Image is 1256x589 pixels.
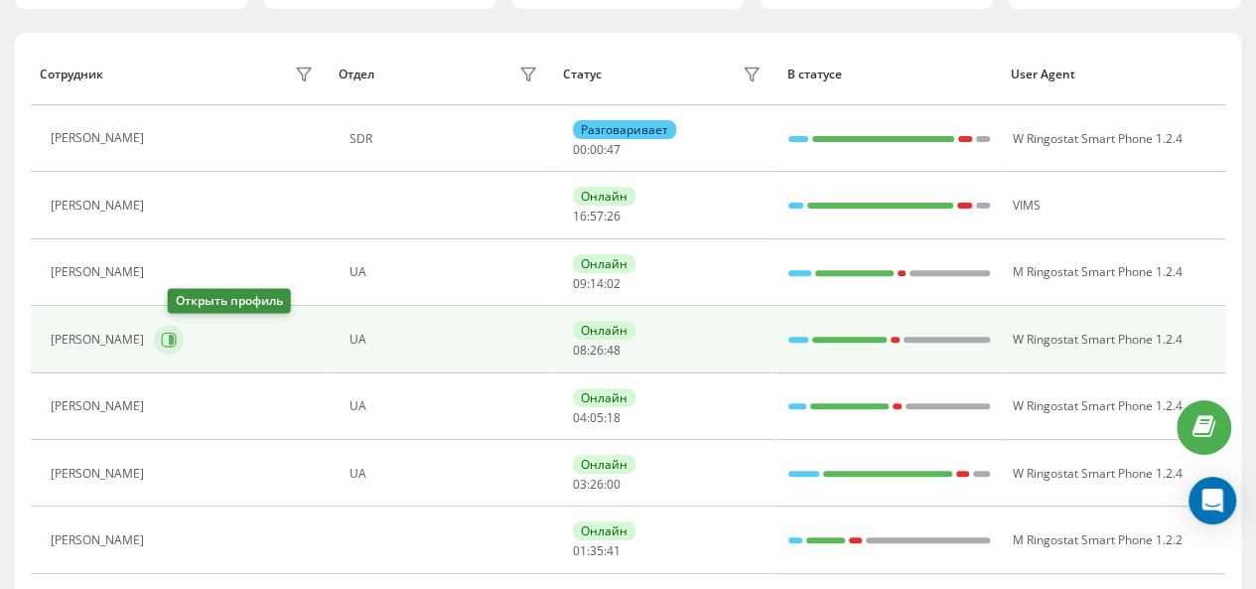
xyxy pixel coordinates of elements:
[607,542,621,559] span: 41
[607,342,621,359] span: 48
[590,409,604,426] span: 05
[573,342,587,359] span: 08
[339,68,374,81] div: Отдел
[590,476,604,493] span: 26
[573,542,587,559] span: 01
[573,210,621,223] div: : :
[51,399,149,413] div: [PERSON_NAME]
[573,409,587,426] span: 04
[607,409,621,426] span: 18
[51,533,149,547] div: [PERSON_NAME]
[349,333,543,347] div: UA
[607,476,621,493] span: 00
[590,208,604,224] span: 57
[573,321,635,340] div: Онлайн
[573,143,621,157] div: : :
[1188,477,1236,524] div: Open Intercom Messenger
[51,199,149,213] div: [PERSON_NAME]
[590,275,604,292] span: 14
[573,120,676,139] div: Разговаривает
[573,187,635,206] div: Онлайн
[1012,465,1182,482] span: W Ringostat Smart Phone 1.2.4
[51,333,149,347] div: [PERSON_NAME]
[573,277,621,291] div: : :
[51,467,149,481] div: [PERSON_NAME]
[1012,263,1182,280] span: M Ringostat Smart Phone 1.2.4
[573,544,621,558] div: : :
[1012,331,1182,348] span: W Ringostat Smart Phone 1.2.4
[573,411,621,425] div: : :
[40,68,103,81] div: Сотрудник
[590,342,604,359] span: 26
[573,208,587,224] span: 16
[573,476,587,493] span: 03
[1012,130,1182,147] span: W Ringostat Smart Phone 1.2.4
[607,275,621,292] span: 02
[786,68,992,81] div: В статусе
[1011,68,1216,81] div: User Agent
[349,467,543,481] div: UA
[573,455,635,474] div: Онлайн
[349,132,543,146] div: SDR
[1012,397,1182,414] span: W Ringostat Smart Phone 1.2.4
[563,68,602,81] div: Статус
[590,141,604,158] span: 00
[573,254,635,273] div: Онлайн
[1012,197,1040,214] span: VIMS
[51,131,149,145] div: [PERSON_NAME]
[573,388,635,407] div: Онлайн
[573,521,635,540] div: Онлайн
[349,399,543,413] div: UA
[573,275,587,292] span: 09
[168,289,291,314] div: Открыть профиль
[51,265,149,279] div: [PERSON_NAME]
[573,478,621,492] div: : :
[590,542,604,559] span: 35
[573,141,587,158] span: 00
[349,265,543,279] div: UA
[1012,531,1182,548] span: M Ringostat Smart Phone 1.2.2
[607,141,621,158] span: 47
[607,208,621,224] span: 26
[573,344,621,358] div: : :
